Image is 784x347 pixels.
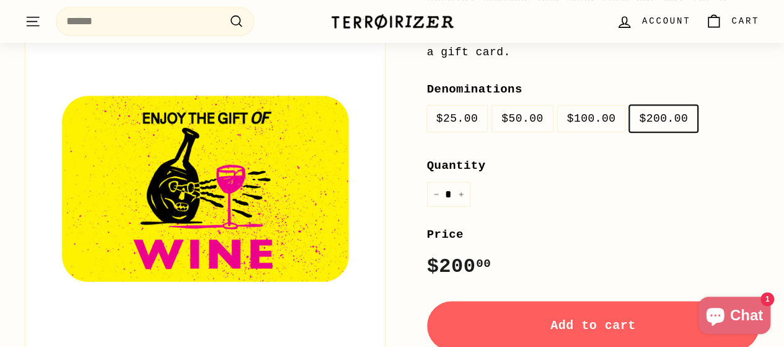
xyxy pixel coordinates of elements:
span: Add to cart [550,318,636,333]
label: $200.00 [630,106,697,132]
label: Denominations [427,80,760,99]
button: Increase item quantity by one [452,182,470,207]
span: Cart [731,14,759,28]
span: $200 [427,255,491,278]
label: Quantity [427,156,760,175]
inbox-online-store-chat: Shopify online store chat [695,297,774,337]
label: $100.00 [558,106,625,132]
span: Account [642,14,690,28]
a: Account [609,3,698,40]
label: $50.00 [492,106,553,132]
label: $25.00 [427,106,488,132]
sup: 00 [476,257,491,271]
button: Reduce item quantity by one [427,182,446,207]
a: Cart [698,3,767,40]
label: Price [427,225,760,244]
input: quantity [427,182,470,207]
